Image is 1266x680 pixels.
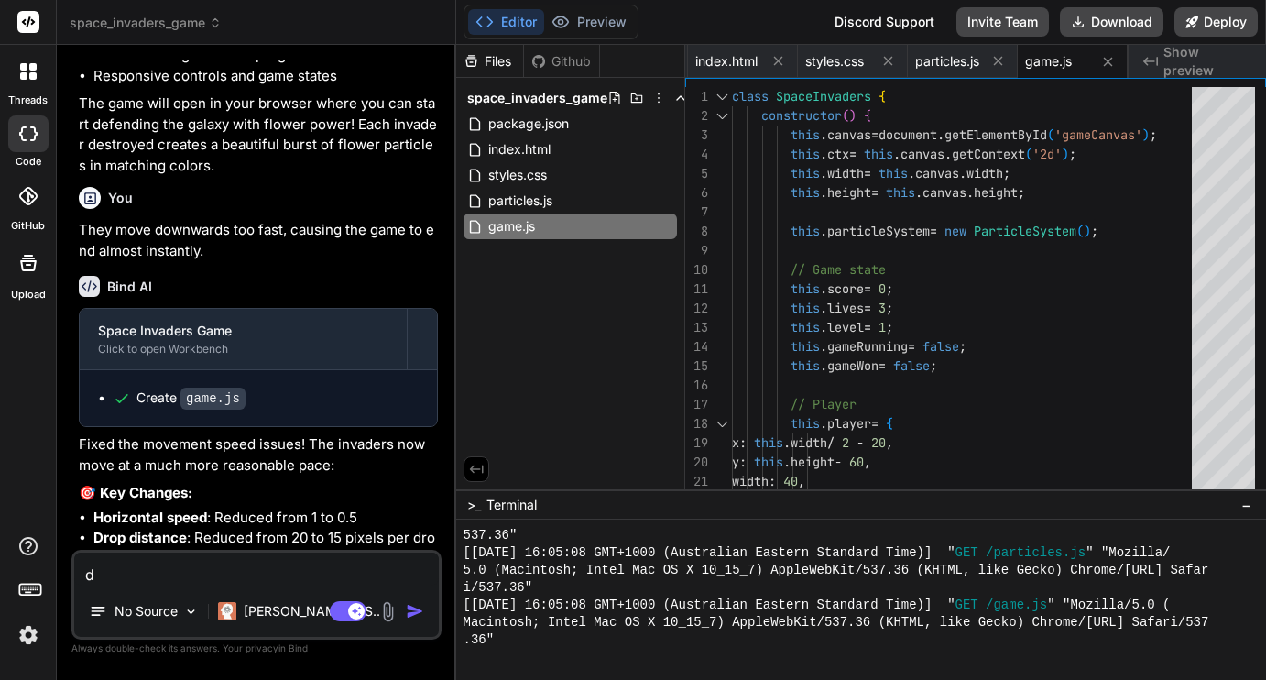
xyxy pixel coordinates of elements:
[827,165,864,181] span: width
[974,223,1076,239] span: ParticleSystem
[849,454,864,470] span: 60
[791,280,820,297] span: this
[783,434,791,451] span: .
[986,544,1086,562] span: /particles.js
[820,280,827,297] span: .
[915,52,979,71] span: particles.js
[908,165,915,181] span: .
[685,203,708,222] div: 7
[791,434,827,451] span: width
[685,106,708,126] div: 2
[183,604,199,620] img: Pick Models
[685,222,708,241] div: 8
[685,126,708,145] div: 3
[886,415,893,432] span: {
[464,631,495,649] span: .36"
[93,508,438,529] li: : Reduced from 1 to 0.5
[930,223,937,239] span: =
[685,299,708,318] div: 12
[900,146,944,162] span: canvas
[754,454,783,470] span: this
[864,146,893,162] span: this
[820,338,827,355] span: .
[1069,146,1076,162] span: ;
[879,280,886,297] span: 0
[136,389,246,408] div: Create
[922,184,966,201] span: canvas
[966,165,1003,181] span: width
[959,338,966,355] span: ;
[464,544,955,562] span: [[DATE] 16:05:08 GMT+1000 (Australian Eastern Standard Time)] "
[1047,597,1170,614] span: " "Mozilla/5.0 (
[464,579,533,597] span: i/537.36"
[1047,126,1054,143] span: (
[820,319,827,335] span: .
[1003,165,1010,181] span: ;
[486,190,554,212] span: particles.js
[406,602,424,620] img: icon
[685,164,708,183] div: 5
[827,357,879,374] span: gameWon
[11,218,45,234] label: GitHub
[93,529,187,546] strong: Drop distance
[1084,223,1091,239] span: )
[879,319,886,335] span: 1
[871,184,879,201] span: =
[944,146,952,162] span: .
[456,52,523,71] div: Files
[98,322,388,340] div: Space Invaders Game
[864,107,871,124] span: {
[732,473,769,489] span: width
[824,7,945,37] div: Discord Support
[1142,126,1150,143] span: )
[871,434,886,451] span: 20
[871,415,879,432] span: =
[685,260,708,280] div: 10
[685,433,708,453] div: 19
[930,357,937,374] span: ;
[685,395,708,414] div: 17
[1163,43,1251,80] span: Show preview
[115,602,178,620] p: No Source
[791,415,820,432] span: this
[754,434,783,451] span: this
[467,496,481,514] span: >_
[776,88,871,104] span: SpaceInvaders
[864,165,871,181] span: =
[93,66,438,87] li: Responsive controls and game states
[464,614,1209,631] span: Macintosh; Intel Mac OS X 10_15_7) AppleWebKit/537.36 (KHTML, like Gecko) Chrome/[URL] Safari/537
[791,261,886,278] span: // Game state
[791,454,835,470] span: height
[893,146,900,162] span: .
[952,146,1025,162] span: getContext
[71,640,442,657] p: Always double-check its answers. Your in Bind
[685,241,708,260] div: 9
[769,473,776,489] span: :
[180,388,246,410] code: game.js
[1025,146,1032,162] span: (
[685,87,708,106] div: 1
[827,223,930,239] span: particleSystem
[1062,146,1069,162] span: )
[886,300,893,316] span: ;
[827,300,864,316] span: lives
[966,184,974,201] span: .
[956,7,1049,37] button: Invite Team
[915,165,959,181] span: canvas
[79,434,438,476] p: Fixed the movement speed issues! The invaders now move at a much more reasonable pace:
[791,223,820,239] span: this
[685,183,708,203] div: 6
[783,473,798,489] span: 40
[791,396,857,412] span: // Player
[1060,7,1163,37] button: Download
[922,338,959,355] span: false
[464,597,955,614] span: [[DATE] 16:05:08 GMT+1000 (Australian Eastern Standard Time)] "
[1032,146,1062,162] span: '2d'
[820,165,827,181] span: .
[685,414,708,433] div: 18
[1025,52,1072,71] span: game.js
[857,434,864,451] span: -
[864,280,871,297] span: =
[827,146,849,162] span: ctx
[886,280,893,297] span: ;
